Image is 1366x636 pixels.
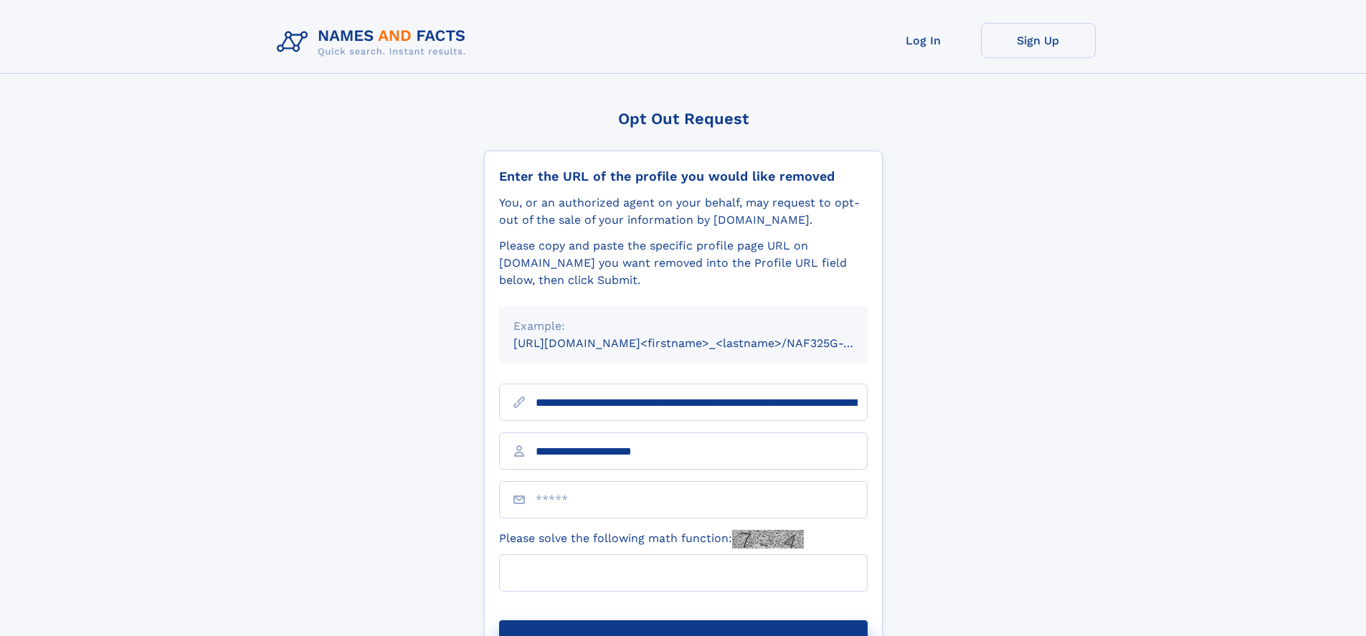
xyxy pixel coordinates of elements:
[981,23,1096,58] a: Sign Up
[513,336,895,350] small: [URL][DOMAIN_NAME]<firstname>_<lastname>/NAF325G-xxxxxxxx
[866,23,981,58] a: Log In
[499,194,868,229] div: You, or an authorized agent on your behalf, may request to opt-out of the sale of your informatio...
[484,110,883,128] div: Opt Out Request
[499,237,868,289] div: Please copy and paste the specific profile page URL on [DOMAIN_NAME] you want removed into the Pr...
[513,318,853,335] div: Example:
[499,530,804,549] label: Please solve the following math function:
[271,23,478,62] img: Logo Names and Facts
[499,169,868,184] div: Enter the URL of the profile you would like removed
